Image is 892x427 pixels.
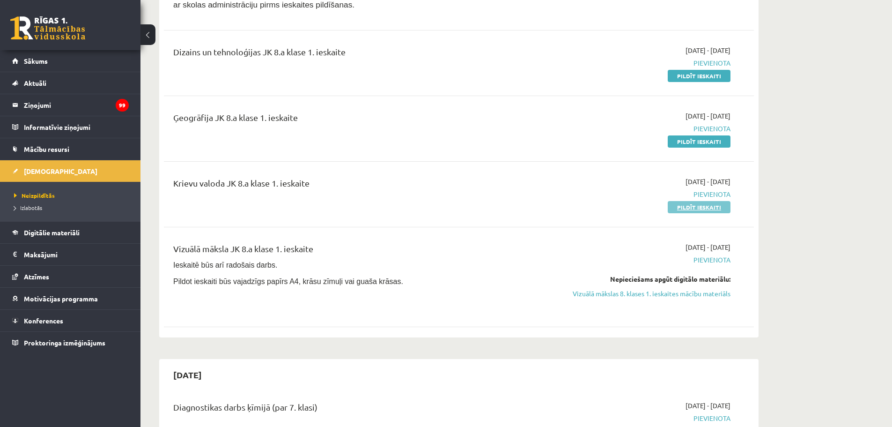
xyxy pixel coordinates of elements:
[554,413,730,423] span: Pievienota
[164,364,211,386] h2: [DATE]
[173,177,540,194] div: Krievu valoda JK 8.a klase 1. ieskaite
[24,294,98,303] span: Motivācijas programma
[668,135,730,148] a: Pildīt ieskaiti
[173,277,403,285] span: Pildot ieskaiti būs vajadzīgs papīrs A4, krāsu zīmuļi vai guaša krāsas.
[12,160,129,182] a: [DEMOGRAPHIC_DATA]
[686,45,730,55] span: [DATE] - [DATE]
[12,332,129,353] a: Proktoringa izmēģinājums
[173,242,540,260] div: Vizuālā māksla JK 8.a klase 1. ieskaite
[554,289,730,299] a: Vizuālā mākslas 8. klases 1. ieskaites mācību materiāls
[12,116,129,138] a: Informatīvie ziņojumi
[554,274,730,284] div: Nepieciešams apgūt digitālo materiālu:
[173,111,540,128] div: Ģeogrāfija JK 8.a klase 1. ieskaite
[12,94,129,116] a: Ziņojumi99
[173,261,277,269] span: Ieskaitē būs arī radošais darbs.
[12,72,129,94] a: Aktuāli
[173,401,540,418] div: Diagnostikas darbs ķīmijā (par 7. klasi)
[12,288,129,309] a: Motivācijas programma
[24,244,129,265] legend: Maksājumi
[24,316,63,325] span: Konferences
[14,203,131,212] a: Izlabotās
[24,145,69,153] span: Mācību resursi
[24,272,49,281] span: Atzīmes
[686,401,730,411] span: [DATE] - [DATE]
[12,138,129,160] a: Mācību resursi
[14,192,55,199] span: Neizpildītās
[554,189,730,199] span: Pievienota
[24,57,48,65] span: Sākums
[24,167,97,175] span: [DEMOGRAPHIC_DATA]
[12,222,129,243] a: Digitālie materiāli
[14,191,131,200] a: Neizpildītās
[686,242,730,252] span: [DATE] - [DATE]
[116,99,129,112] i: 99
[12,310,129,331] a: Konferences
[668,201,730,213] a: Pildīt ieskaiti
[12,244,129,265] a: Maksājumi
[14,204,42,211] span: Izlabotās
[554,58,730,68] span: Pievienota
[24,94,129,116] legend: Ziņojumi
[668,70,730,82] a: Pildīt ieskaiti
[12,50,129,72] a: Sākums
[24,116,129,138] legend: Informatīvie ziņojumi
[554,255,730,265] span: Pievienota
[24,228,80,237] span: Digitālie materiāli
[686,177,730,187] span: [DATE] - [DATE]
[24,79,46,87] span: Aktuāli
[173,45,540,63] div: Dizains un tehnoloģijas JK 8.a klase 1. ieskaite
[554,124,730,134] span: Pievienota
[686,111,730,121] span: [DATE] - [DATE]
[10,16,85,40] a: Rīgas 1. Tālmācības vidusskola
[24,338,105,347] span: Proktoringa izmēģinājums
[12,266,129,287] a: Atzīmes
